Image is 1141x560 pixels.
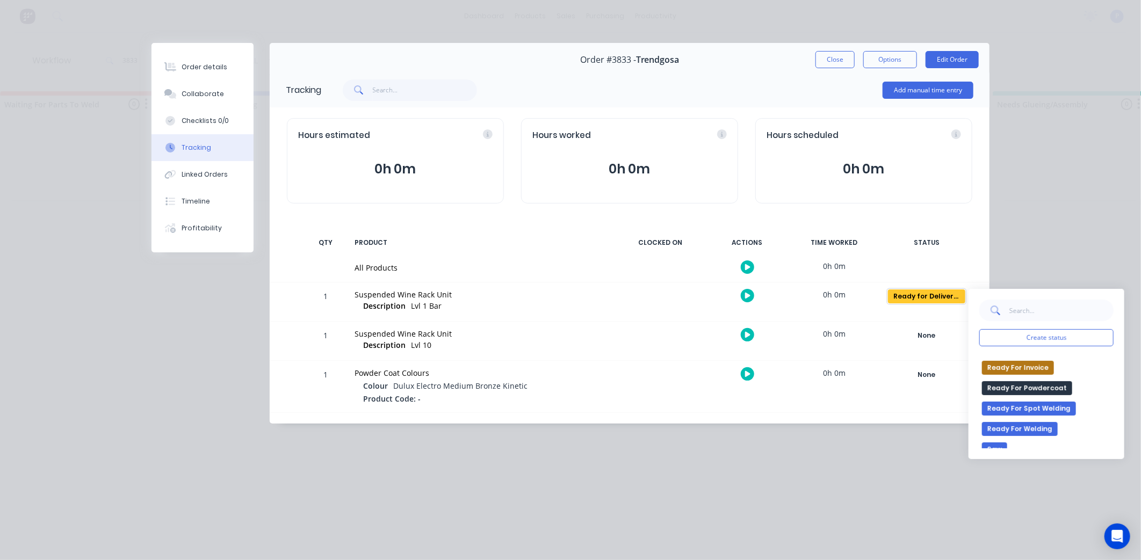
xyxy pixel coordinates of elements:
div: PRODUCT [348,231,613,254]
button: Ready For Invoice [982,361,1054,375]
button: Saw [982,442,1007,456]
div: None [888,368,965,382]
button: Ready For Spot Welding [982,402,1076,416]
button: None [887,328,966,343]
button: Add manual time entry [883,82,973,99]
button: Profitability [151,215,254,242]
button: Timeline [151,188,254,215]
button: None [887,367,966,382]
button: Create status [979,329,1114,346]
span: Lvl 10 [411,340,431,350]
div: 0h 0m [794,254,875,278]
div: None [888,329,965,343]
div: Collaborate [182,89,224,99]
div: Ready for Delivery/Pick Up [888,289,965,303]
div: Linked Orders [182,170,228,179]
input: Search... [1009,300,1114,321]
div: CLOCKED ON [620,231,701,254]
button: Options [863,51,917,68]
div: Open Intercom Messenger [1104,523,1130,549]
div: ACTIONS [707,231,788,254]
div: Tracking [286,84,321,97]
span: Description [363,300,406,311]
div: Timeline [182,197,210,206]
span: Order #3833 - [580,55,636,65]
div: TIME WORKED [794,231,875,254]
button: Ready For Powdercoat [982,381,1072,395]
div: 1 [309,323,342,360]
div: Suspended Wine Rack Unit [355,289,607,300]
div: 1 [309,362,342,412]
button: Order details [151,54,254,81]
div: 0h 0m [794,282,875,307]
button: Linked Orders [151,161,254,188]
button: 0h 0m [767,159,961,179]
span: Hours scheduled [767,129,839,142]
div: All Products [355,262,607,273]
span: Product Code: - [363,393,421,404]
div: STATUS [881,231,972,254]
span: Description [363,339,406,351]
button: Tracking [151,134,254,161]
button: Collaborate [151,81,254,107]
button: Ready For Welding [982,422,1058,436]
div: 0h 0m [794,322,875,346]
button: Close [815,51,855,68]
div: Profitability [182,223,222,233]
div: QTY [309,231,342,254]
span: Hours worked [532,129,591,142]
span: Colour [363,380,388,391]
span: Trendgosa [636,55,679,65]
button: Ready for Delivery/Pick Up [887,289,966,304]
div: Checklists 0/0 [182,116,229,126]
div: Powder Coat Colours [355,367,607,379]
span: Dulux Electro Medium Bronze Kinetic [393,381,528,391]
div: 1 [309,284,342,321]
button: 0h 0m [532,159,727,179]
span: Hours estimated [298,129,370,142]
div: Order details [182,62,227,72]
input: Search... [373,79,478,101]
div: 0h 0m [794,361,875,385]
span: Lvl 1 Bar [411,301,442,311]
button: 0h 0m [298,159,493,179]
button: Checklists 0/0 [151,107,254,134]
div: Tracking [182,143,211,152]
div: Suspended Wine Rack Unit [355,328,607,339]
button: Edit Order [926,51,979,68]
